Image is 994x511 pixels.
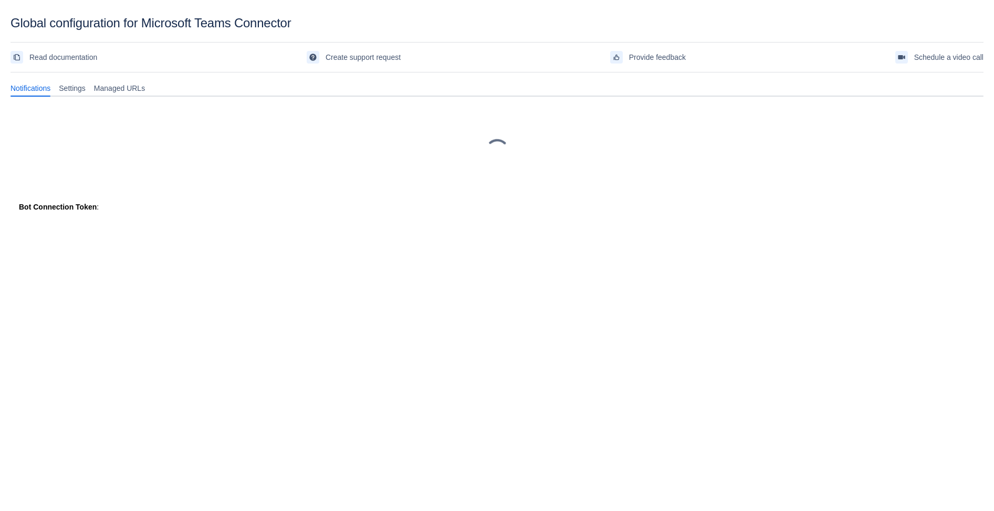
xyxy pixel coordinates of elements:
[19,202,975,212] div: :
[307,49,401,66] a: Create support request
[29,49,97,66] span: Read documentation
[94,83,145,93] span: Managed URLs
[13,53,21,61] span: documentation
[11,49,97,66] a: Read documentation
[59,83,86,93] span: Settings
[309,53,317,61] span: support
[11,16,983,30] div: Global configuration for Microsoft Teams Connector
[326,49,401,66] span: Create support request
[610,49,686,66] a: Provide feedback
[629,49,686,66] span: Provide feedback
[897,53,906,61] span: videoCall
[895,49,983,66] a: Schedule a video call
[11,83,50,93] span: Notifications
[914,49,983,66] span: Schedule a video call
[19,203,97,211] strong: Bot Connection Token
[612,53,621,61] span: feedback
